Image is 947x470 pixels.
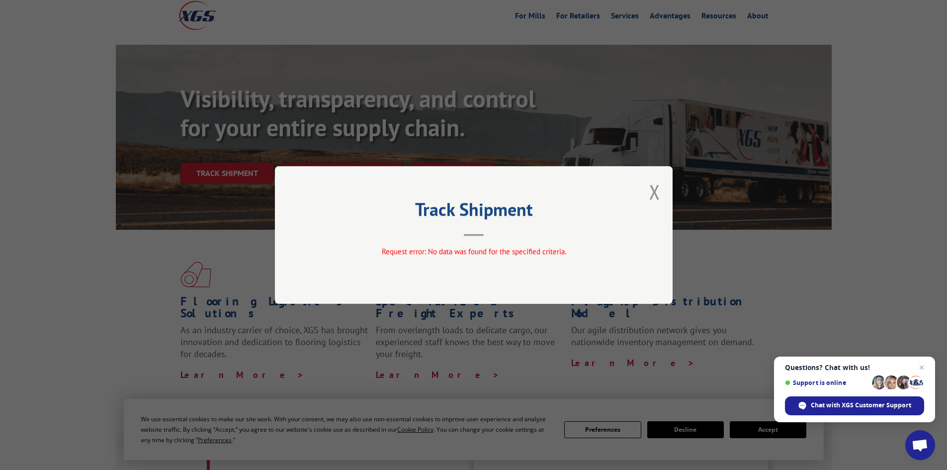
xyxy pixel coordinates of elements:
span: Chat with XGS Customer Support [811,401,911,410]
div: Open chat [905,430,935,460]
h2: Track Shipment [325,202,623,221]
span: Questions? Chat with us! [785,364,924,372]
span: Request error: No data was found for the specified criteria. [381,247,566,256]
button: Close modal [649,179,660,205]
div: Chat with XGS Customer Support [785,396,924,415]
span: Support is online [785,379,868,386]
span: Close chat [916,362,928,374]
